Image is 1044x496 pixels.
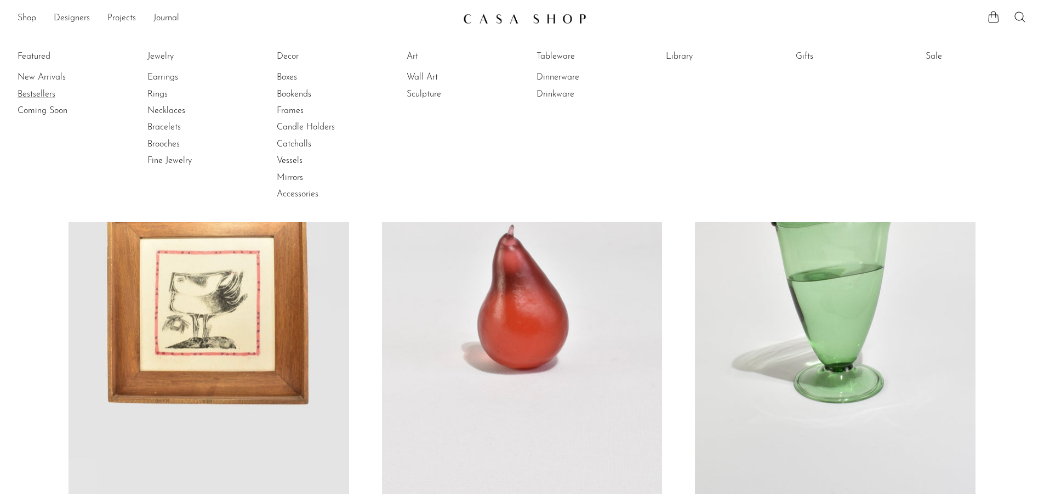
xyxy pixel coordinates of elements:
ul: Jewelry [147,48,230,170]
a: Accessories [277,188,359,200]
ul: NEW HEADER MENU [18,9,454,28]
a: Necklaces [147,105,230,117]
a: Mirrors [277,172,359,184]
a: Coming Soon [18,105,100,117]
a: Bracelets [147,121,230,133]
a: Art [407,50,489,63]
a: Catchalls [277,138,359,150]
a: Sale [926,50,1008,63]
a: Candle Holders [277,121,359,133]
a: Jewelry [147,50,230,63]
ul: Library [666,48,748,69]
a: Vessels [277,155,359,167]
a: Earrings [147,71,230,83]
a: Projects [107,12,136,26]
ul: Gifts [796,48,878,69]
a: Bookends [277,88,359,100]
ul: Tableware [537,48,619,103]
nav: Desktop navigation [18,9,454,28]
ul: Decor [277,48,359,203]
a: Decor [277,50,359,63]
a: Fine Jewelry [147,155,230,167]
a: Journal [153,12,179,26]
a: Designers [54,12,90,26]
a: Wall Art [407,71,489,83]
a: Drinkware [537,88,619,100]
a: Shop [18,12,36,26]
ul: Sale [926,48,1008,69]
a: Bestsellers [18,88,100,100]
a: New Arrivals [18,71,100,83]
a: Frames [277,105,359,117]
a: Library [666,50,748,63]
ul: Featured [18,69,100,119]
a: Brooches [147,138,230,150]
ul: Art [407,48,489,103]
a: Boxes [277,71,359,83]
a: Sculpture [407,88,489,100]
a: Gifts [796,50,878,63]
a: Tableware [537,50,619,63]
a: Dinnerware [537,71,619,83]
a: Rings [147,88,230,100]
